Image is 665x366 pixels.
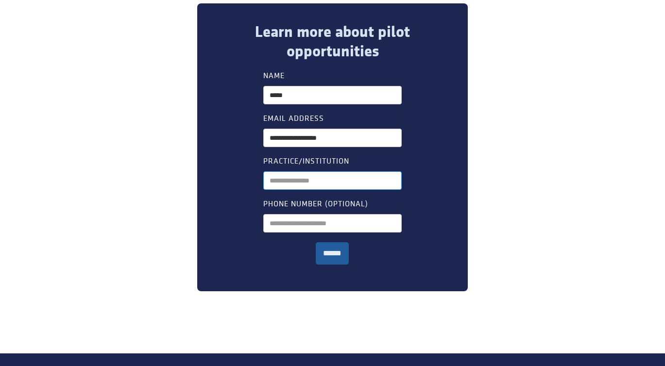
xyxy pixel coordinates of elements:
label: Email Address [263,114,324,124]
label: Practice/institution [263,157,349,166]
div: Learn more about pilot opportunities [217,23,448,62]
label: Name [263,71,285,81]
label: Phone Number (optional) [263,200,368,209]
form: pilot interest [263,71,402,265]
